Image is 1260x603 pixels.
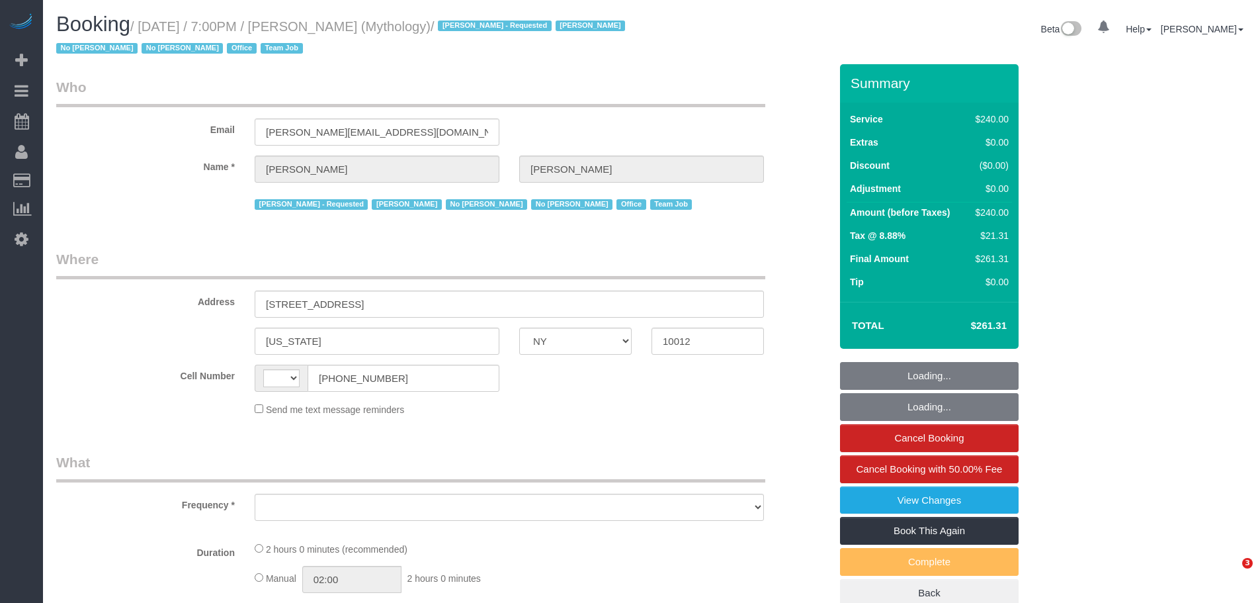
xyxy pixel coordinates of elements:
a: Cancel Booking with 50.00% Fee [840,455,1019,483]
span: 2 hours 0 minutes [407,573,481,584]
legend: Where [56,250,765,279]
label: Amount (before Taxes) [850,206,950,219]
strong: Total [852,320,884,331]
input: First Name [255,156,499,183]
div: $261.31 [970,252,1009,265]
a: [PERSON_NAME] [1161,24,1243,34]
label: Discount [850,159,890,172]
input: Cell Number [308,365,499,392]
img: Automaid Logo [8,13,34,32]
span: [PERSON_NAME] - Requested [438,21,551,31]
span: No [PERSON_NAME] [446,199,527,210]
iframe: Intercom live chat [1215,558,1247,590]
legend: Who [56,77,765,107]
input: Email [255,118,499,146]
h4: $261.31 [931,320,1007,332]
a: Cancel Booking [840,424,1019,452]
label: Service [850,113,883,126]
label: Duration [46,541,245,559]
label: Name * [46,156,245,173]
span: No [PERSON_NAME] [142,43,223,54]
label: Tip [850,275,864,289]
span: [PERSON_NAME] - Requested [255,199,368,210]
label: Tax @ 8.88% [850,229,905,242]
span: Office [616,199,646,210]
h3: Summary [851,75,1012,91]
span: No [PERSON_NAME] [531,199,612,210]
input: City [255,328,499,355]
div: ($0.00) [970,159,1009,172]
a: Book This Again [840,517,1019,545]
label: Email [46,118,245,136]
a: Beta [1041,24,1082,34]
span: Team Job [650,199,693,210]
span: Cancel Booking with 50.00% Fee [857,463,1003,475]
legend: What [56,453,765,483]
span: [PERSON_NAME] [372,199,441,210]
div: $0.00 [970,275,1009,289]
label: Cell Number [46,365,245,383]
div: $0.00 [970,136,1009,149]
a: Help [1126,24,1152,34]
input: Last Name [519,156,764,183]
span: Manual [266,573,296,584]
a: View Changes [840,487,1019,514]
input: Zip Code [651,328,764,355]
label: Frequency * [46,494,245,512]
div: $240.00 [970,206,1009,219]
small: / [DATE] / 7:00PM / [PERSON_NAME] (Mythology) [56,19,629,56]
img: New interface [1060,21,1081,38]
span: Booking [56,13,130,36]
span: [PERSON_NAME] [556,21,625,31]
span: Office [227,43,256,54]
span: No [PERSON_NAME] [56,43,138,54]
label: Address [46,291,245,308]
span: 3 [1242,558,1253,569]
label: Extras [850,136,878,149]
div: $0.00 [970,182,1009,195]
label: Final Amount [850,252,909,265]
span: 2 hours 0 minutes (recommended) [266,544,407,555]
label: Adjustment [850,182,901,195]
div: $240.00 [970,113,1009,126]
span: Team Job [261,43,303,54]
div: $21.31 [970,229,1009,242]
span: Send me text message reminders [266,404,404,415]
